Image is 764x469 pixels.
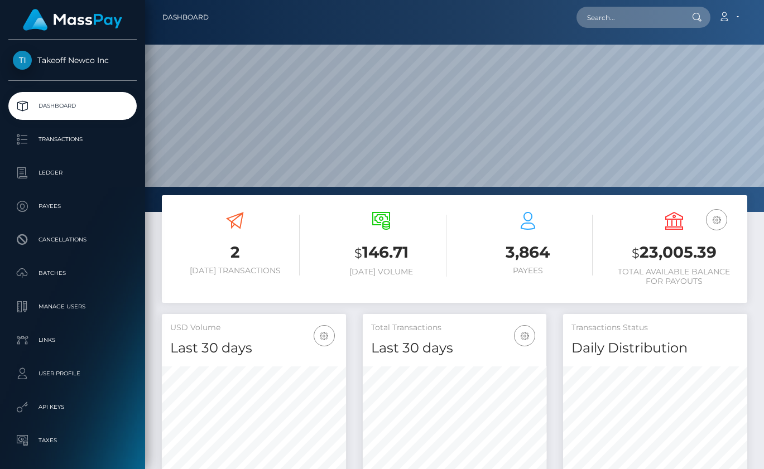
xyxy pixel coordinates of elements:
[23,9,122,31] img: MassPay Logo
[170,339,338,358] h4: Last 30 days
[8,259,137,287] a: Batches
[371,322,539,333] h5: Total Transactions
[371,339,539,358] h4: Last 30 days
[8,326,137,354] a: Links
[463,266,593,275] h6: Payees
[13,198,132,215] p: Payees
[8,159,137,187] a: Ledger
[13,298,132,315] p: Manage Users
[571,322,739,333] h5: Transactions Status
[13,365,132,382] p: User Profile
[571,339,739,358] h4: Daily Distribution
[8,393,137,421] a: API Keys
[609,241,739,264] h3: 23,005.39
[8,125,137,153] a: Transactions
[13,399,132,415] p: API Keys
[170,241,300,263] h3: 2
[354,245,362,261] small: $
[13,332,132,349] p: Links
[316,241,446,264] h3: 146.71
[632,245,640,261] small: $
[162,6,209,29] a: Dashboard
[13,265,132,282] p: Batches
[13,231,132,248] p: Cancellations
[8,192,137,220] a: Payees
[8,226,137,254] a: Cancellations
[8,427,137,455] a: Taxes
[8,293,137,321] a: Manage Users
[13,165,132,181] p: Ledger
[13,131,132,148] p: Transactions
[316,267,446,277] h6: [DATE] Volume
[170,322,338,333] h5: USD Volume
[8,55,137,65] span: Takeoff Newco Inc
[463,241,593,263] h3: 3,864
[8,360,137,388] a: User Profile
[609,267,739,286] h6: Total Available Balance for Payouts
[170,266,300,275] h6: [DATE] Transactions
[13,51,32,70] img: Takeoff Newco Inc
[8,92,137,120] a: Dashboard
[13,432,132,449] p: Taxes
[576,7,681,28] input: Search...
[13,98,132,114] p: Dashboard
